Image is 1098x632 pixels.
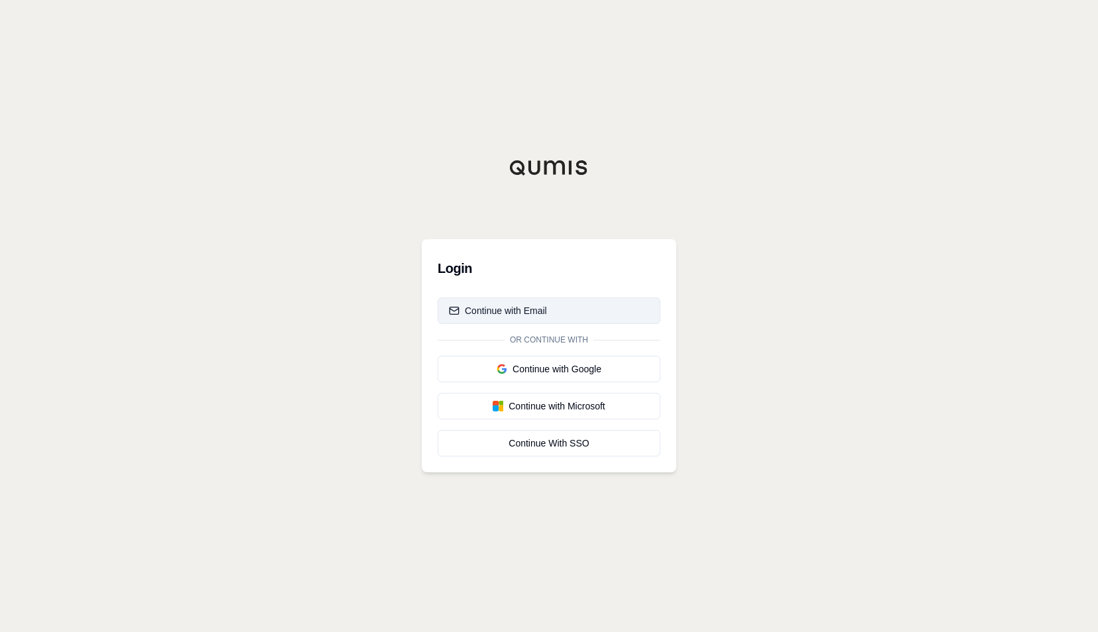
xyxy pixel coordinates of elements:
[438,393,660,419] button: Continue with Microsoft
[449,304,547,317] div: Continue with Email
[449,362,649,376] div: Continue with Google
[449,399,649,413] div: Continue with Microsoft
[438,297,660,324] button: Continue with Email
[438,356,660,382] button: Continue with Google
[449,437,649,450] div: Continue With SSO
[509,160,589,176] img: Qumis
[438,430,660,456] a: Continue With SSO
[505,335,593,345] span: Or continue with
[438,255,660,282] h3: Login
